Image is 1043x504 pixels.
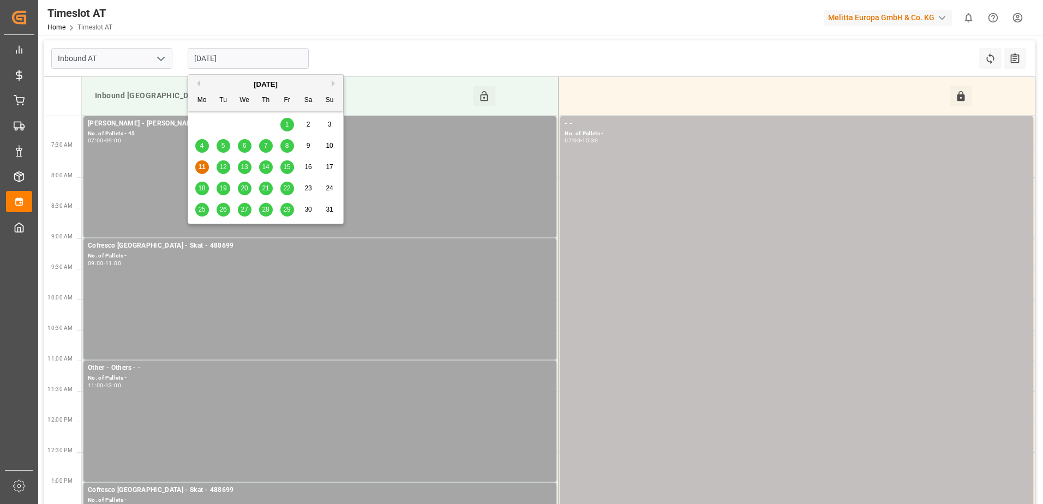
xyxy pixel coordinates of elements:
div: [DATE] [188,79,343,90]
span: 22 [283,184,290,192]
span: 9:30 AM [51,264,73,270]
span: 9 [307,142,310,149]
div: 13:00 [105,383,121,388]
div: Choose Friday, August 29th, 2025 [280,203,294,217]
span: 12:30 PM [47,447,73,453]
div: Choose Saturday, August 2nd, 2025 [302,118,315,131]
span: 12 [219,163,226,171]
span: 30 [304,206,311,213]
span: 7:30 AM [51,142,73,148]
div: Choose Wednesday, August 6th, 2025 [238,139,251,153]
span: 10 [326,142,333,149]
span: 13 [241,163,248,171]
button: Next Month [332,80,338,87]
div: No. of Pallets - 45 [88,129,552,139]
span: 5 [221,142,225,149]
div: - [580,138,582,143]
div: Choose Wednesday, August 27th, 2025 [238,203,251,217]
div: Su [323,94,337,107]
div: Choose Sunday, August 31st, 2025 [323,203,337,217]
span: 2 [307,121,310,128]
div: Choose Wednesday, August 13th, 2025 [238,160,251,174]
div: Choose Saturday, August 23rd, 2025 [302,182,315,195]
span: 9:00 AM [51,233,73,239]
div: Melitta Europa GmbH & Co. KG [824,10,952,26]
span: 21 [262,184,269,192]
div: No. of Pallets - [88,374,552,383]
span: 29 [283,206,290,213]
span: 17 [326,163,333,171]
div: Sa [302,94,315,107]
span: 11 [198,163,205,171]
div: Cofresco [GEOGRAPHIC_DATA] - Skat - 488699 [88,485,552,496]
span: 23 [304,184,311,192]
a: Home [47,23,65,31]
button: Melitta Europa GmbH & Co. KG [824,7,956,28]
span: 15 [283,163,290,171]
div: Choose Sunday, August 10th, 2025 [323,139,337,153]
div: Cofresco [GEOGRAPHIC_DATA] - Skat - 488699 [88,241,552,251]
span: 12:00 PM [47,417,73,423]
div: Inbound [GEOGRAPHIC_DATA] [91,86,473,106]
span: 1 [285,121,289,128]
div: Th [259,94,273,107]
span: 19 [219,184,226,192]
span: 20 [241,184,248,192]
div: Choose Friday, August 1st, 2025 [280,118,294,131]
div: Choose Tuesday, August 19th, 2025 [217,182,230,195]
div: We [238,94,251,107]
span: 1:00 PM [51,478,73,484]
span: 10:00 AM [47,295,73,301]
span: 18 [198,184,205,192]
div: - [104,261,105,266]
div: Choose Friday, August 22nd, 2025 [280,182,294,195]
span: 31 [326,206,333,213]
span: 8:00 AM [51,172,73,178]
span: 11:00 AM [47,356,73,362]
span: 10:30 AM [47,325,73,331]
div: 15:30 [582,138,598,143]
div: Choose Friday, August 15th, 2025 [280,160,294,174]
div: - [104,383,105,388]
span: 8:30 AM [51,203,73,209]
span: 24 [326,184,333,192]
div: Choose Saturday, August 30th, 2025 [302,203,315,217]
span: 14 [262,163,269,171]
div: Choose Monday, August 25th, 2025 [195,203,209,217]
span: 25 [198,206,205,213]
div: Choose Thursday, August 28th, 2025 [259,203,273,217]
div: Timeslot AT [47,5,112,21]
span: 11:30 AM [47,386,73,392]
div: Tu [217,94,230,107]
div: Choose Thursday, August 14th, 2025 [259,160,273,174]
div: - [104,138,105,143]
div: Choose Tuesday, August 26th, 2025 [217,203,230,217]
div: 11:00 [105,261,121,266]
div: Choose Sunday, August 17th, 2025 [323,160,337,174]
input: Type to search/select [51,48,172,69]
button: open menu [152,50,169,67]
div: Choose Friday, August 8th, 2025 [280,139,294,153]
button: show 0 new notifications [956,5,981,30]
div: Choose Saturday, August 9th, 2025 [302,139,315,153]
div: No. of Pallets - [88,251,552,261]
div: Other - Others - - [88,363,552,374]
div: Choose Saturday, August 16th, 2025 [302,160,315,174]
div: Mo [195,94,209,107]
div: Choose Sunday, August 3rd, 2025 [323,118,337,131]
div: Choose Sunday, August 24th, 2025 [323,182,337,195]
button: Help Center [981,5,1005,30]
div: Choose Wednesday, August 20th, 2025 [238,182,251,195]
div: No. of Pallets - [565,129,1029,139]
span: 8 [285,142,289,149]
div: month 2025-08 [191,114,340,220]
div: Choose Thursday, August 21st, 2025 [259,182,273,195]
div: Choose Monday, August 18th, 2025 [195,182,209,195]
span: 3 [328,121,332,128]
div: Fr [280,94,294,107]
span: 26 [219,206,226,213]
div: 07:00 [88,138,104,143]
span: 6 [243,142,247,149]
button: Previous Month [194,80,200,87]
div: Choose Monday, August 4th, 2025 [195,139,209,153]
